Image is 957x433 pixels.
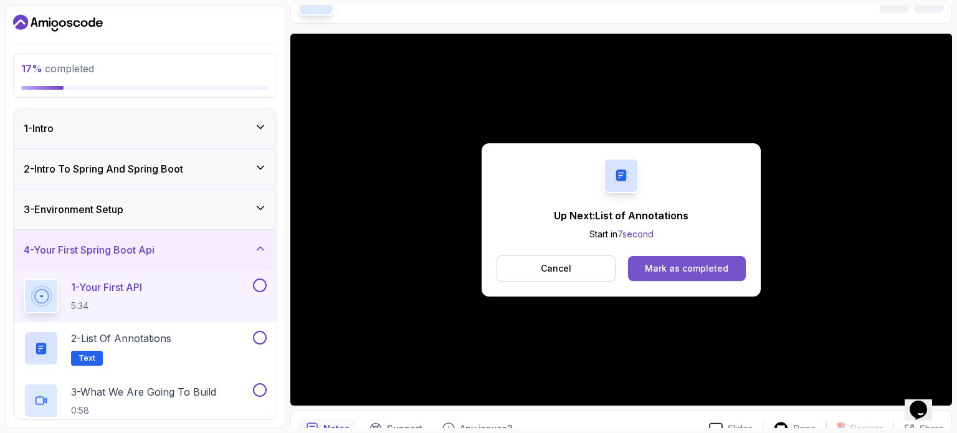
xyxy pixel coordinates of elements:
iframe: chat widget [905,383,945,421]
h3: 2 - Intro To Spring And Spring Boot [24,161,183,176]
a: Dashboard [13,13,103,33]
div: Mark as completed [645,262,728,275]
p: Start in [554,228,688,240]
p: 0:58 [71,404,216,417]
h3: 1 - Intro [24,121,54,136]
p: 3 - What We Are Going To Build [71,384,216,399]
button: 3-Environment Setup [14,189,277,229]
button: 1-Your First API5:34 [24,278,267,313]
span: completed [21,62,94,75]
h3: 3 - Environment Setup [24,202,123,217]
button: 4-Your First Spring Boot Api [14,230,277,270]
h3: 4 - Your First Spring Boot Api [24,242,155,257]
button: 1-Intro [14,108,277,148]
p: Cancel [541,262,571,275]
p: Up Next: List of Annotations [554,208,688,223]
span: Text [79,353,95,363]
p: 2 - List of Annotations [71,331,171,346]
span: 7 second [617,229,654,239]
button: 3-What We Are Going To Build0:58 [24,383,267,418]
button: 2-Intro To Spring And Spring Boot [14,149,277,189]
button: 2-List of AnnotationsText [24,331,267,366]
span: 17 % [21,62,42,75]
iframe: 1 - Your First API [290,34,952,406]
button: Cancel [497,255,616,282]
button: Mark as completed [628,256,746,281]
p: 1 - Your First API [71,280,142,295]
p: 5:34 [71,300,142,312]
